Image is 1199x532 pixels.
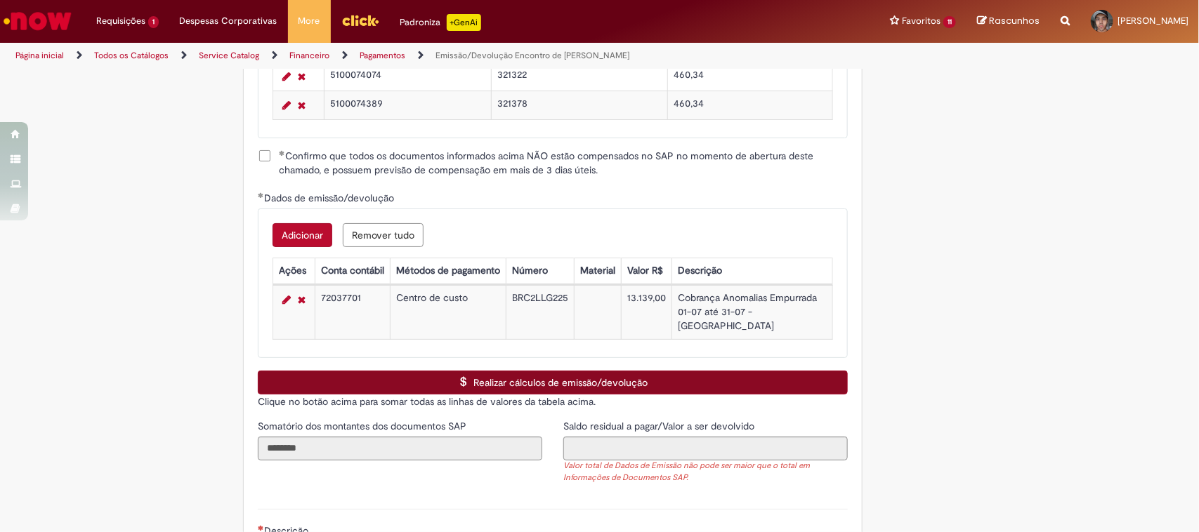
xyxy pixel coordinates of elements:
[325,91,492,119] td: 5100074389
[15,50,64,61] a: Página inicial
[294,97,309,114] a: Remover linha 11
[299,14,320,28] span: More
[11,43,789,69] ul: Trilhas de página
[563,460,848,484] div: Valor total de Dados de Emissão não pode ser maior que o total em Informações de Documentos SAP.
[258,420,469,432] span: Somente leitura - Somatório dos montantes dos documentos SAP
[279,68,294,85] a: Editar Linha 10
[400,14,481,31] div: Padroniza
[622,258,672,284] th: Valor R$
[1118,15,1188,27] span: [PERSON_NAME]
[1,7,74,35] img: ServiceNow
[279,97,294,114] a: Editar Linha 11
[315,258,391,284] th: Conta contábil
[273,223,332,247] button: Add a row for Dados de emissão/devolução
[506,258,575,284] th: Número
[563,419,757,433] label: Somente leitura - Saldo residual a pagar/Valor a ser devolvido
[180,14,277,28] span: Despesas Corporativas
[325,62,492,91] td: 5100074074
[264,192,397,204] span: Dados de emissão/devolução
[94,50,169,61] a: Todos os Catálogos
[668,62,833,91] td: 460,34
[563,437,848,460] input: Saldo residual a pagar/Valor a ser devolvido
[294,68,309,85] a: Remover linha 10
[989,14,1040,27] span: Rascunhos
[672,285,833,339] td: Cobrança Anomalias Empurrada 01-07 até 31-07 - [GEOGRAPHIC_DATA]
[447,14,481,31] p: +GenAi
[492,91,668,119] td: 321378
[563,420,757,432] span: Somente leitura - Saldo residual a pagar/Valor a ser devolvido
[341,10,379,31] img: click_logo_yellow_360x200.png
[343,223,424,247] button: Remove all rows for Dados de emissão/devolução
[977,15,1040,28] a: Rascunhos
[902,14,941,28] span: Favoritos
[391,285,506,339] td: Centro de custo
[273,258,315,284] th: Ações
[668,91,833,119] td: 460,34
[492,62,668,91] td: 321322
[943,16,956,28] span: 11
[148,16,159,28] span: 1
[199,50,259,61] a: Service Catalog
[435,50,629,61] a: Emissão/Devolução Encontro de [PERSON_NAME]
[672,258,833,284] th: Descrição
[575,258,622,284] th: Material
[279,291,294,308] a: Editar Linha 1
[258,419,469,433] label: Somente leitura - Somatório dos montantes dos documentos SAP
[258,371,848,394] button: Realizar cálculos de emissão/devolução
[258,394,848,408] p: Clique no botão acima para somar todas as linhas de valores da tabela acima.
[360,50,405,61] a: Pagamentos
[289,50,329,61] a: Financeiro
[506,285,575,339] td: BRC2LLG225
[258,437,542,460] input: Somatório dos montantes dos documentos SAP
[391,258,506,284] th: Métodos de pagamento
[315,285,391,339] td: 72037701
[96,14,145,28] span: Requisições
[279,150,285,156] span: Obrigatório Preenchido
[294,291,309,308] a: Remover linha 1
[279,149,848,177] span: Confirmo que todos os documentos informados acima NÃO estão compensados no SAP no momento de aber...
[258,525,264,531] span: Necessários
[258,192,264,198] span: Obrigatório Preenchido
[622,285,672,339] td: 13.139,00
